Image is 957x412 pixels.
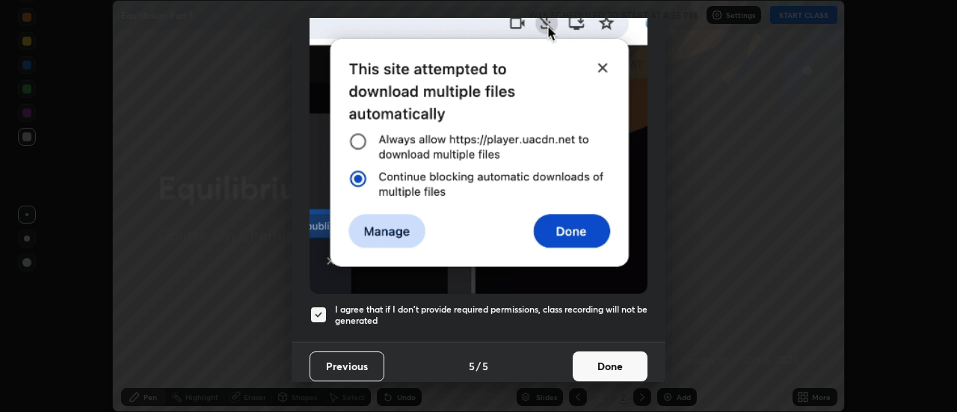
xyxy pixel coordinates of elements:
h4: 5 [469,358,475,374]
h4: 5 [482,358,488,374]
h5: I agree that if I don't provide required permissions, class recording will not be generated [335,304,647,327]
button: Done [573,351,647,381]
h4: / [476,358,481,374]
button: Previous [310,351,384,381]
